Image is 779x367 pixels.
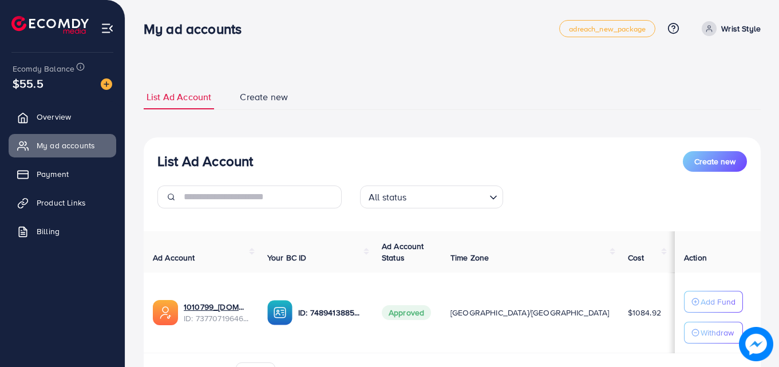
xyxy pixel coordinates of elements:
span: Time Zone [450,252,489,263]
div: <span class='underline'>1010799_dokandari.pk_1717608432134</span></br>7377071964634038288 [184,301,249,325]
p: Add Fund [701,295,735,309]
a: Overview [9,105,116,128]
span: All status [366,189,409,206]
span: My ad accounts [37,140,95,151]
a: Wrist Style [697,21,761,36]
span: [GEOGRAPHIC_DATA]/[GEOGRAPHIC_DATA] [450,307,610,318]
span: Overview [37,111,71,123]
span: $55.5 [13,75,44,92]
span: Billing [37,226,60,237]
h3: My ad accounts [144,21,251,37]
p: Withdraw [701,326,734,340]
div: Search for option [360,186,503,208]
p: Wrist Style [721,22,761,35]
button: Add Fund [684,291,743,313]
img: ic-ads-acc.e4c84228.svg [153,300,178,325]
span: Create new [694,156,735,167]
span: List Ad Account [147,90,211,104]
span: Ecomdy Balance [13,63,74,74]
span: Ad Account [153,252,195,263]
span: ID: 7377071964634038288 [184,313,249,324]
img: menu [101,22,114,35]
a: adreach_new_package [559,20,655,37]
span: Create new [240,90,288,104]
h3: List Ad Account [157,153,253,169]
img: image [101,78,112,90]
span: Cost [628,252,644,263]
input: Search for option [410,187,485,206]
img: ic-ba-acc.ded83a64.svg [267,300,292,325]
img: image [742,330,770,358]
span: adreach_new_package [569,25,646,33]
img: logo [11,16,89,34]
a: Payment [9,163,116,186]
p: ID: 7489413885926260744 [298,306,363,319]
a: Product Links [9,191,116,214]
a: 1010799_[DOMAIN_NAME]_1717608432134 [184,301,249,313]
button: Create new [683,151,747,172]
span: Ad Account Status [382,240,424,263]
a: Billing [9,220,116,243]
a: My ad accounts [9,134,116,157]
span: Action [684,252,707,263]
span: Payment [37,168,69,180]
span: Product Links [37,197,86,208]
span: Approved [382,305,431,320]
span: $1084.92 [628,307,661,318]
button: Withdraw [684,322,743,344]
span: Your BC ID [267,252,307,263]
